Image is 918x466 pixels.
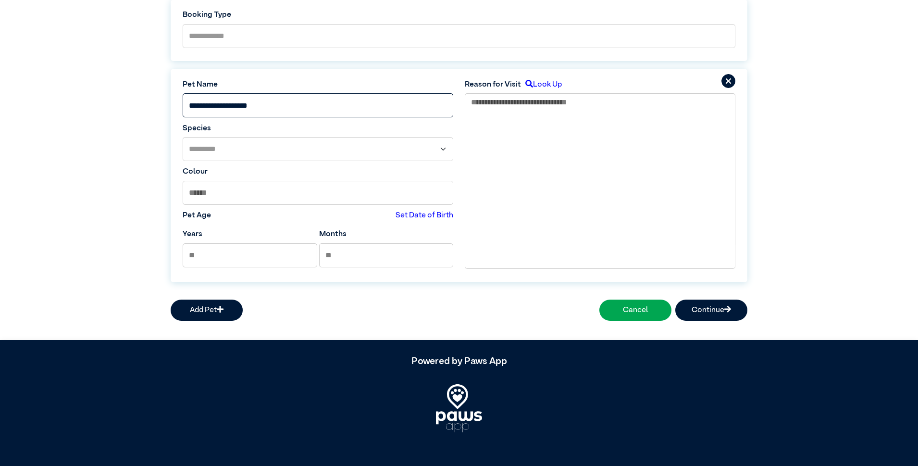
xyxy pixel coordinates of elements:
h5: Powered by Paws App [171,355,747,367]
label: Reason for Visit [465,79,521,90]
label: Years [183,228,202,240]
img: PawsApp [436,384,482,432]
label: Set Date of Birth [396,210,453,221]
label: Look Up [521,79,562,90]
label: Pet Name [183,79,453,90]
label: Booking Type [183,9,735,21]
label: Months [319,228,347,240]
label: Pet Age [183,210,211,221]
label: Species [183,123,453,134]
button: Add Pet [171,300,243,321]
button: Continue [675,300,747,321]
label: Colour [183,166,453,177]
button: Cancel [599,300,671,321]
